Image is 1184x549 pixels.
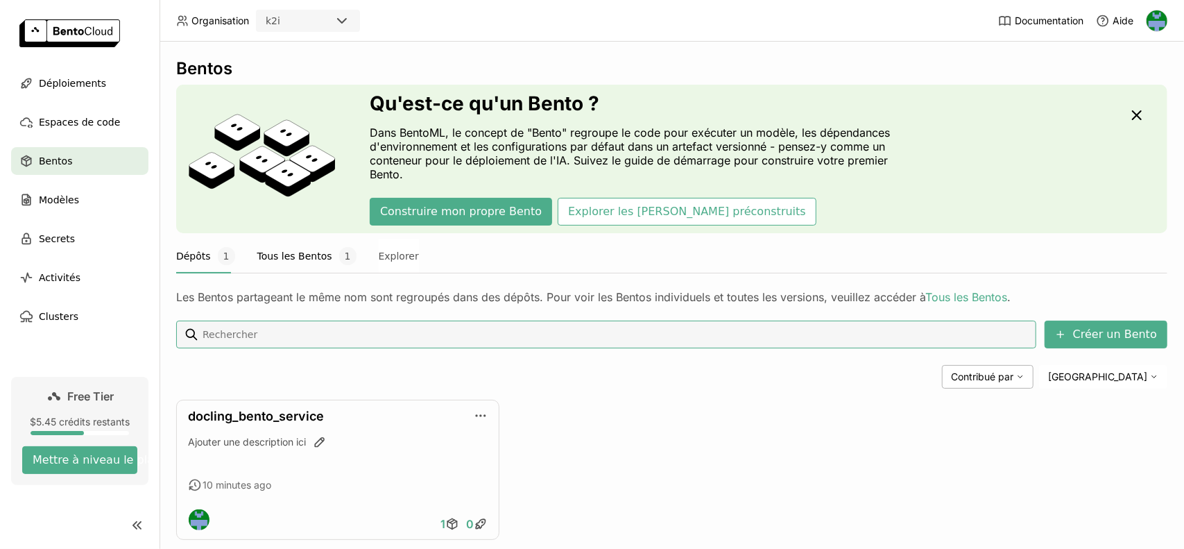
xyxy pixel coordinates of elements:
[39,308,78,325] span: Clusters
[22,446,137,474] button: Mettre à niveau le plan
[22,416,137,428] div: $5.45 crédits restants
[558,198,816,226] button: Explorer les [PERSON_NAME] préconstruits
[39,230,75,247] span: Secrets
[466,517,474,531] span: 0
[266,14,280,28] div: k2i
[11,108,148,136] a: Espaces de code
[1045,321,1167,348] button: Créer un Bento
[201,323,1031,346] input: Rechercher
[11,377,148,485] a: Free Tier$5.45 crédits restantsMettre à niveau le plan
[39,192,79,208] span: Modèles
[39,153,72,169] span: Bentos
[1113,15,1133,27] span: Aide
[11,147,148,175] a: Bentos
[11,69,148,97] a: Déploiements
[925,290,1007,304] a: Tous les Bentos
[463,510,491,538] a: 0
[39,75,106,92] span: Déploiements
[942,365,1033,389] div: Contribué par
[379,239,419,273] button: Explorer
[370,126,918,181] p: Dans BentoML, le concept de "Bento" regroupe le code pour exécuter un modèle, les dépendances d'e...
[68,389,114,403] span: Free Tier
[440,517,445,531] span: 1
[998,14,1083,28] a: Documentation
[1039,365,1167,389] div: [GEOGRAPHIC_DATA]
[437,510,463,538] a: 1
[370,92,918,115] h3: Qu'est-ce qu'un Bento ?
[176,58,1167,79] div: Bentos
[282,15,283,28] input: Selected k2i.
[176,239,235,273] button: Dépôts
[188,409,324,423] a: docling_bento_service
[11,303,148,330] a: Clusters
[191,15,249,27] span: Organisation
[1015,15,1083,27] span: Documentation
[176,290,1167,304] div: Les Bentos partageant le même nom sont regroupés dans des dépôts. Pour voir les Bentos individuel...
[187,113,336,205] img: cover onboarding
[339,247,357,265] span: 1
[1147,10,1167,31] img: Gaethan Legrand
[218,247,235,265] span: 1
[951,371,1013,383] span: Contribué par
[1048,371,1147,383] span: [GEOGRAPHIC_DATA]
[189,509,209,530] img: Gaethan Legrand
[370,198,552,226] button: Construire mon propre Bento
[1096,14,1133,28] div: Aide
[203,479,271,491] span: 10 minutes ago
[39,269,80,286] span: Activités
[11,264,148,292] a: Activités
[188,435,488,449] div: Ajouter une description ici
[257,239,357,273] button: Tous les Bentos
[39,114,120,130] span: Espaces de code
[11,186,148,214] a: Modèles
[11,225,148,253] a: Secrets
[19,19,120,47] img: logo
